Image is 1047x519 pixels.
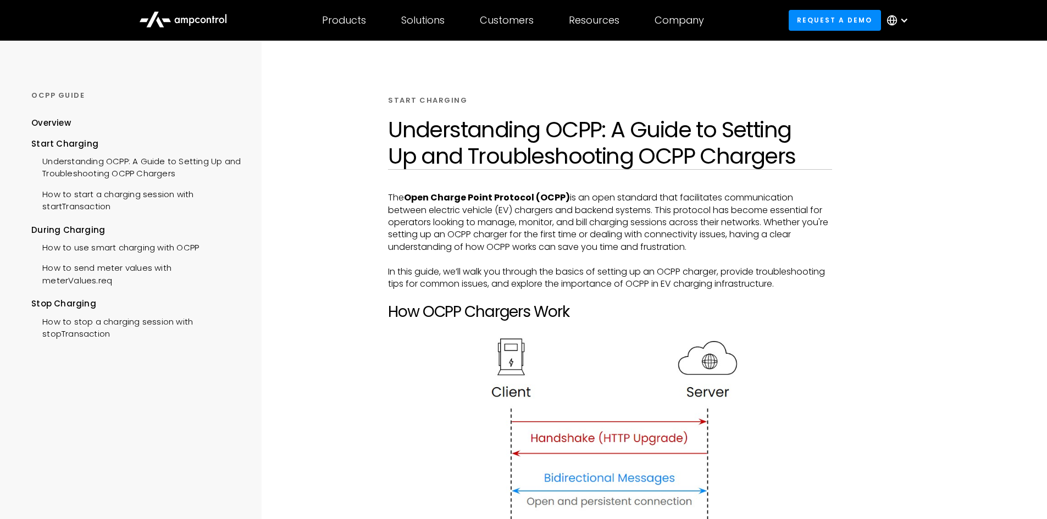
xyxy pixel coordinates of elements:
[388,303,832,321] h2: How OCPP Chargers Work
[569,14,619,26] div: Resources
[31,310,241,343] a: How to stop a charging session with stopTransaction
[322,14,366,26] div: Products
[31,298,241,310] div: Stop Charging
[31,256,241,289] a: How to send meter values with meterValues.req
[388,192,832,253] p: The is an open standard that facilitates communication between electric vehicle (EV) chargers and...
[388,253,832,265] p: ‍
[655,14,704,26] div: Company
[388,290,832,302] p: ‍
[31,117,71,137] a: Overview
[404,191,570,204] strong: Open Charge Point Protocol (OCPP)
[31,91,241,101] div: OCPP GUIDE
[388,96,467,105] div: START CHARGING
[31,183,241,216] a: How to start a charging session with startTransaction
[388,321,832,333] p: ‍
[31,117,71,129] div: Overview
[388,116,832,169] h1: Understanding OCPP: A Guide to Setting Up and Troubleshooting OCPP Chargers
[31,236,199,256] a: How to use smart charging with OCPP
[401,14,445,26] div: Solutions
[31,224,241,236] div: During Charging
[31,138,241,150] div: Start Charging
[480,14,534,26] div: Customers
[31,150,241,183] a: Understanding OCPP: A Guide to Setting Up and Troubleshooting OCPP Chargers
[789,10,881,30] a: Request a demo
[388,266,832,291] p: In this guide, we’ll walk you through the basics of setting up an OCPP charger, provide troublesh...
